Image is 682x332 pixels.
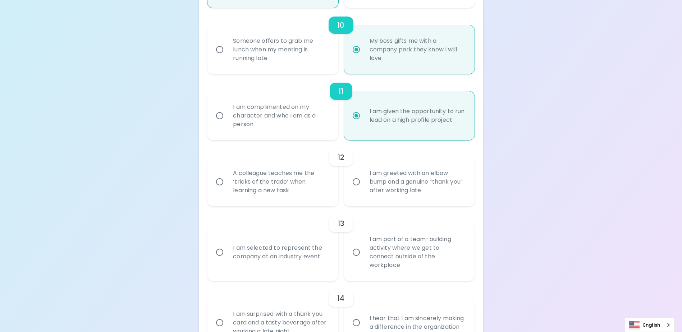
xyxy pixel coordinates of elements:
h6: 10 [337,19,344,31]
div: I am greeted with an elbow bump and a genuine “thank you” after working late [364,160,471,203]
div: I am given the opportunity to run lead on a high profile project [364,98,471,133]
div: A colleague teaches me the ‘tricks of the trade’ when learning a new task [227,160,334,203]
h6: 14 [337,292,344,304]
h6: 11 [338,86,343,97]
div: I am selected to represent the company at an industry event [227,235,334,269]
aside: Language selected: English [625,318,675,332]
div: Language [625,318,675,332]
div: I am part of a team-building activity where we get to connect outside of the workplace [364,226,471,278]
div: choice-group-check [207,74,474,140]
div: choice-group-check [207,8,474,74]
h6: 13 [338,218,344,229]
div: My boss gifts me with a company perk they know I will love [364,28,471,71]
a: English [625,318,674,332]
div: I am complimented on my character and who I am as a person [227,94,334,137]
div: Someone offers to grab me lunch when my meeting is running late [227,28,334,71]
div: choice-group-check [207,206,474,281]
h6: 12 [338,152,344,163]
div: choice-group-check [207,140,474,206]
